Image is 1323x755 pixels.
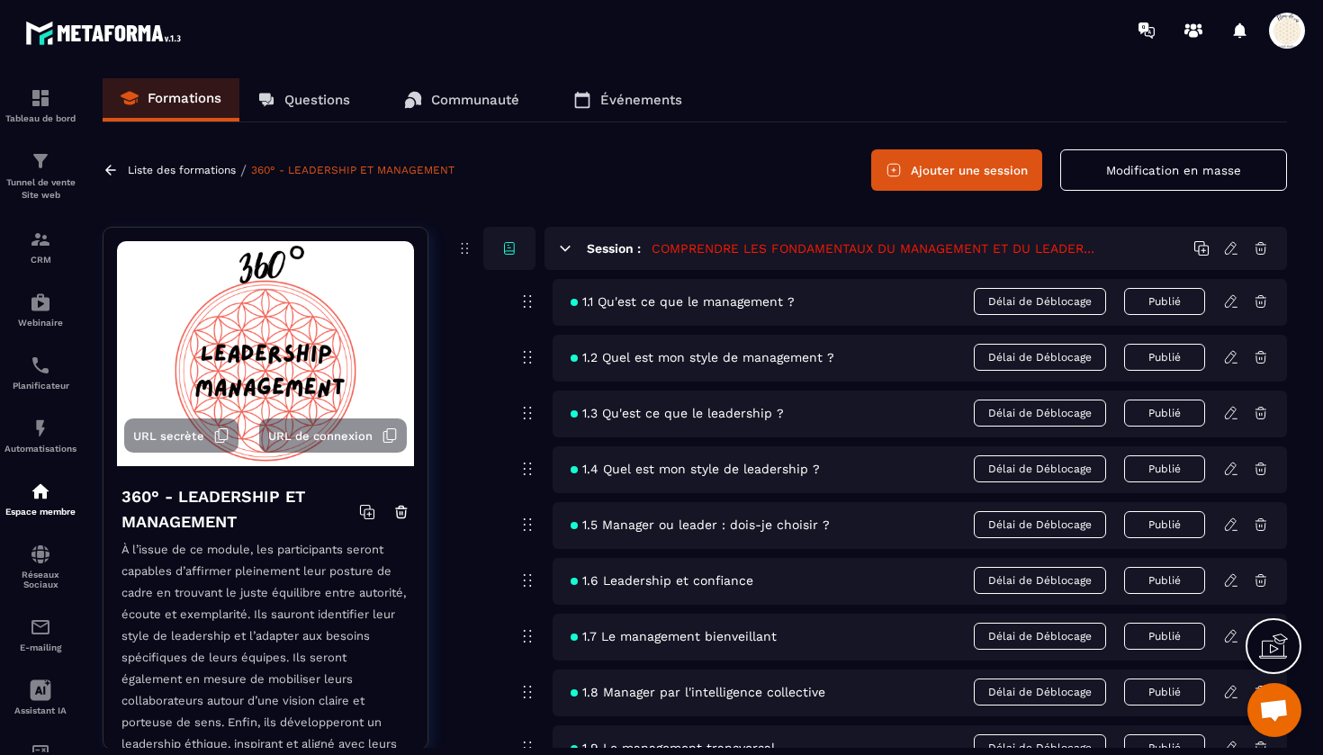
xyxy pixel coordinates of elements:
button: Publié [1124,344,1205,371]
p: Questions [284,92,350,108]
p: Tableau de bord [4,113,76,123]
a: Événements [555,78,700,121]
button: Publié [1124,511,1205,538]
img: automations [30,418,51,439]
span: 1.8 Manager par l'intelligence collective [571,685,825,699]
a: automationsautomationsEspace membre [4,467,76,530]
button: Publié [1124,455,1205,482]
span: / [240,162,247,179]
button: Publié [1124,288,1205,315]
span: Délai de Déblocage [974,288,1106,315]
p: Automatisations [4,444,76,454]
button: URL secrète [124,418,238,453]
p: Assistant IA [4,706,76,715]
span: 1.7 Le management bienveillant [571,629,777,643]
img: email [30,616,51,638]
button: Publié [1124,400,1205,427]
p: Tunnel de vente Site web [4,176,76,202]
span: Délai de Déblocage [974,455,1106,482]
a: schedulerschedulerPlanificateur [4,341,76,404]
a: Assistant IA [4,666,76,729]
p: E-mailing [4,643,76,652]
div: Ouvrir le chat [1247,683,1301,737]
img: formation [30,229,51,250]
span: 1.6 Leadership et confiance [571,573,753,588]
a: formationformationCRM [4,215,76,278]
button: Publié [1124,679,1205,706]
p: Formations [148,90,221,106]
p: Webinaire [4,318,76,328]
span: 1.1 Qu'est ce que le management ? [571,294,795,309]
img: social-network [30,544,51,565]
button: Publié [1124,623,1205,650]
h4: 360° - LEADERSHIP ET MANAGEMENT [121,484,359,535]
a: automationsautomationsWebinaire [4,278,76,341]
img: automations [30,292,51,313]
img: automations [30,481,51,502]
span: URL secrète [133,429,204,443]
button: URL de connexion [259,418,407,453]
span: 1.5 Manager ou leader : dois-je choisir ? [571,517,830,532]
p: Planificateur [4,381,76,391]
img: scheduler [30,355,51,376]
p: Espace membre [4,507,76,517]
span: Délai de Déblocage [974,511,1106,538]
a: 360° - LEADERSHIP ET MANAGEMENT [251,164,454,176]
p: Événements [600,92,682,108]
a: emailemailE-mailing [4,603,76,666]
span: 1.2 Quel est mon style de management ? [571,350,834,364]
span: 1.3 Qu'est ce que le leadership ? [571,406,784,420]
a: formationformationTunnel de vente Site web [4,137,76,215]
h5: COMPRENDRE LES FONDAMENTAUX DU MANAGEMENT ET DU LEADERSHIP EN [DEMOGRAPHIC_DATA] [652,239,1102,257]
span: Délai de Déblocage [974,567,1106,594]
p: CRM [4,255,76,265]
a: Communauté [386,78,537,121]
a: Liste des formations [128,164,236,176]
span: 1.4 Quel est mon style de leadership ? [571,462,820,476]
button: Ajouter une session [871,149,1042,191]
span: Délai de Déblocage [974,623,1106,650]
a: Questions [239,78,368,121]
a: social-networksocial-networkRéseaux Sociaux [4,530,76,603]
span: Délai de Déblocage [974,344,1106,371]
span: Délai de Déblocage [974,679,1106,706]
img: logo [25,16,187,49]
a: formationformationTableau de bord [4,74,76,137]
img: background [117,241,414,466]
span: 1.9 Le management transversal [571,741,775,755]
p: Réseaux Sociaux [4,570,76,589]
button: Publié [1124,567,1205,594]
a: Formations [103,78,239,121]
h6: Session : [587,241,641,256]
img: formation [30,87,51,109]
p: Communauté [431,92,519,108]
img: formation [30,150,51,172]
span: Délai de Déblocage [974,400,1106,427]
a: automationsautomationsAutomatisations [4,404,76,467]
button: Modification en masse [1060,149,1287,191]
span: URL de connexion [268,429,373,443]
